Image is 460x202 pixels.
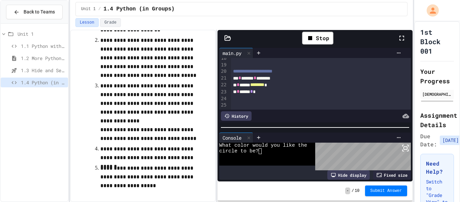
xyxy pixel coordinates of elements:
[219,68,228,75] div: 20
[345,187,350,194] span: -
[219,50,245,57] div: main.py
[219,75,228,82] div: 21
[81,6,96,12] span: Unit 1
[219,133,253,143] div: Console
[422,91,452,97] div: [DEMOGRAPHIC_DATA][PERSON_NAME]
[21,42,65,50] span: 1.1 Python with Turtle
[352,188,354,194] span: /
[219,55,228,62] div: 18
[420,111,454,129] h2: Assignment Details
[420,3,440,18] div: My Account
[219,102,228,109] div: 25
[103,5,174,13] span: 1.4 Python (in Groups)
[365,185,407,196] button: Submit Answer
[21,67,65,74] span: 1.3 Hide and Seek
[219,82,228,88] div: 22
[327,170,370,180] div: Hide display
[219,48,253,58] div: main.py
[370,188,402,194] span: Submit Answer
[21,79,65,86] span: 1.4 Python (in Groups)
[219,95,228,102] div: 24
[426,160,448,176] h3: Need Help?
[219,109,228,115] div: 26
[18,30,65,37] span: Unit 1
[24,8,55,16] span: Back to Teams
[420,67,454,86] h2: Your Progress
[355,188,359,194] span: 10
[420,27,454,56] h1: 1st Block 001
[219,148,259,154] span: circle to be?
[75,18,99,27] button: Lesson
[219,143,307,148] span: What color would you like the
[6,5,63,19] button: Back to Teams
[373,170,411,180] div: Fixed size
[219,62,228,68] div: 19
[100,18,121,27] button: Grade
[302,32,333,45] div: Stop
[221,111,252,121] div: History
[98,6,101,12] span: /
[21,55,65,62] span: 1.2 More Python (using Turtle)
[420,132,437,148] span: Due Date:
[219,134,245,141] div: Console
[219,89,228,95] div: 23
